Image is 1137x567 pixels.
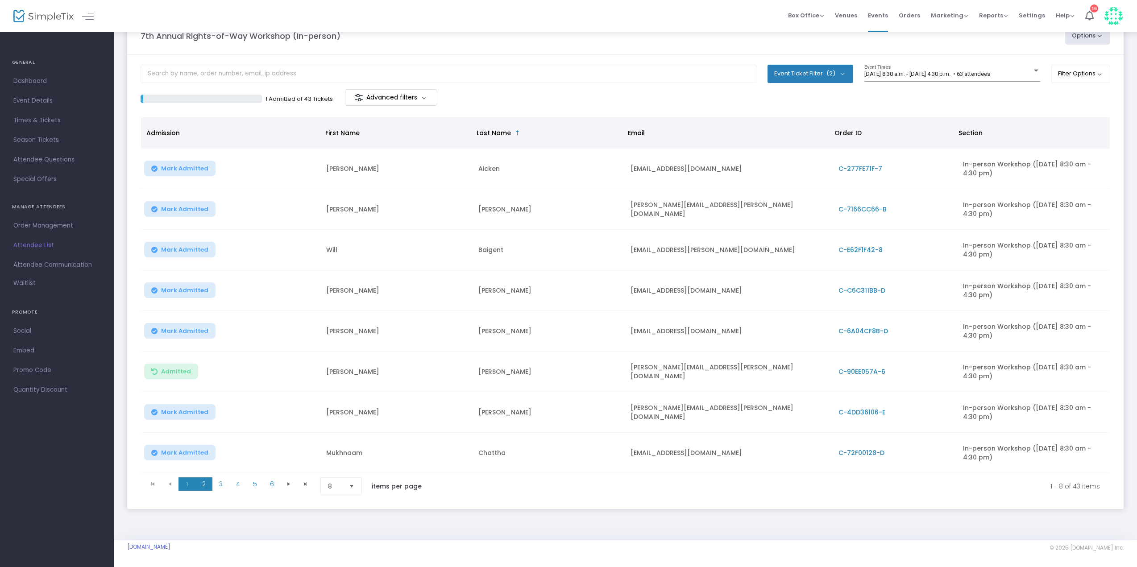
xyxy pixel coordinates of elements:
[321,270,473,311] td: [PERSON_NAME]
[345,89,437,106] m-button: Advanced filters
[473,433,625,473] td: Chattha
[12,303,102,321] h4: PROMOTE
[473,149,625,189] td: Aicken
[345,478,358,495] button: Select
[958,311,1110,352] td: In-person Workshop ([DATE] 8:30 am - 4:30 pm)
[864,70,990,77] span: [DATE] 8:30 a.m. - [DATE] 4:30 p.m. • 63 attendees
[321,189,473,230] td: [PERSON_NAME]
[13,345,100,356] span: Embed
[979,11,1008,20] span: Reports
[838,327,888,335] span: C-6A04CF8B-D
[161,206,208,213] span: Mark Admitted
[161,246,208,253] span: Mark Admitted
[161,165,208,172] span: Mark Admitted
[834,128,862,137] span: Order ID
[212,477,229,491] span: Page 3
[838,367,885,376] span: C-90EE057A-6
[477,128,511,137] span: Last Name
[13,115,100,126] span: Times & Tickets
[1090,4,1098,12] div: 16
[127,543,170,550] a: [DOMAIN_NAME]
[12,198,102,216] h4: MANAGE ATTENDEES
[13,154,100,166] span: Attendee Questions
[161,449,208,456] span: Mark Admitted
[628,128,645,137] span: Email
[13,220,100,232] span: Order Management
[958,352,1110,392] td: In-person Workshop ([DATE] 8:30 am - 4:30 pm)
[838,408,885,417] span: C-4DD36106-E
[144,404,216,420] button: Mark Admitted
[826,70,835,77] span: (2)
[1051,65,1111,83] button: Filter Options
[768,65,853,83] button: Event Ticket Filter(2)
[931,11,968,20] span: Marketing
[161,368,191,375] span: Admitted
[958,230,1110,270] td: In-person Workshop ([DATE] 8:30 am - 4:30 pm)
[473,189,625,230] td: [PERSON_NAME]
[321,433,473,473] td: Mukhnaam
[514,129,521,137] span: Sortable
[302,480,309,488] span: Go to the last page
[141,117,1110,473] div: Data table
[1050,544,1124,551] span: © 2025 [DOMAIN_NAME] Inc.
[958,149,1110,189] td: In-person Workshop ([DATE] 8:30 am - 4:30 pm)
[144,242,216,257] button: Mark Admitted
[473,270,625,311] td: [PERSON_NAME]
[13,325,100,337] span: Social
[13,364,100,376] span: Promo Code
[178,477,195,491] span: Page 1
[263,477,280,491] span: Page 6
[13,384,100,396] span: Quantity Discount
[321,149,473,189] td: [PERSON_NAME]
[13,75,100,87] span: Dashboard
[899,4,920,27] span: Orders
[958,189,1110,230] td: In-person Workshop ([DATE] 8:30 am - 4:30 pm)
[12,54,102,71] h4: GENERAL
[13,240,100,251] span: Attendee List
[321,311,473,352] td: [PERSON_NAME]
[838,245,883,254] span: C-E62F1F42-8
[1019,4,1045,27] span: Settings
[141,65,756,83] input: Search by name, order number, email, ip address
[328,482,342,491] span: 8
[838,286,885,295] span: C-C6C311BB-D
[473,311,625,352] td: [PERSON_NAME]
[141,30,340,42] m-panel-title: 7th Annual Rights-of-Way Workshop (In-person)
[266,95,333,103] p: 1 Admitted of 43 Tickets
[13,279,36,288] span: Waitlist
[788,11,824,20] span: Box Office
[473,352,625,392] td: [PERSON_NAME]
[297,477,314,491] span: Go to the last page
[1056,11,1075,20] span: Help
[868,4,888,27] span: Events
[13,95,100,107] span: Event Details
[625,189,833,230] td: [PERSON_NAME][EMAIL_ADDRESS][PERSON_NAME][DOMAIN_NAME]
[838,205,887,214] span: C-7166CC66-B
[144,445,216,460] button: Mark Admitted
[144,364,198,379] button: Admitted
[958,270,1110,311] td: In-person Workshop ([DATE] 8:30 am - 4:30 pm)
[835,4,857,27] span: Venues
[325,128,360,137] span: First Name
[958,433,1110,473] td: In-person Workshop ([DATE] 8:30 am - 4:30 pm)
[959,128,983,137] span: Section
[13,174,100,185] span: Special Offers
[161,287,208,294] span: Mark Admitted
[958,392,1110,433] td: In-person Workshop ([DATE] 8:30 am - 4:30 pm)
[354,93,363,102] img: filter
[838,164,882,173] span: C-277FE71F-7
[144,201,216,217] button: Mark Admitted
[146,128,180,137] span: Admission
[195,477,212,491] span: Page 2
[1065,27,1111,45] button: Options
[229,477,246,491] span: Page 4
[473,392,625,433] td: [PERSON_NAME]
[246,477,263,491] span: Page 5
[144,282,216,298] button: Mark Admitted
[321,352,473,392] td: [PERSON_NAME]
[280,477,297,491] span: Go to the next page
[144,161,216,176] button: Mark Admitted
[473,230,625,270] td: Baigent
[161,327,208,335] span: Mark Admitted
[625,149,833,189] td: [EMAIL_ADDRESS][DOMAIN_NAME]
